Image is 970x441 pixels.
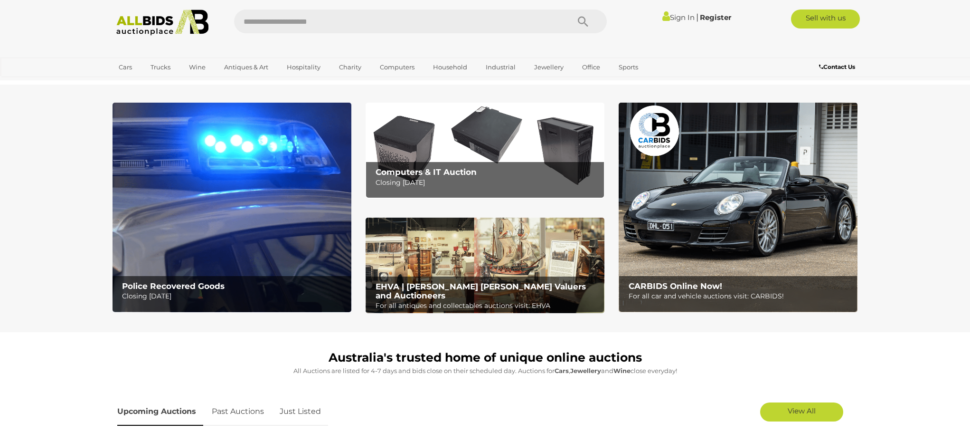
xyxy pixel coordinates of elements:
b: CARBIDS Online Now! [629,281,722,291]
b: Police Recovered Goods [122,281,225,291]
a: Antiques & Art [218,59,274,75]
img: EHVA | Evans Hastings Valuers and Auctioneers [366,218,604,314]
a: Computers & IT Auction Computers & IT Auction Closing [DATE] [366,103,604,198]
a: Jewellery [528,59,570,75]
a: Trucks [144,59,177,75]
img: Computers & IT Auction [366,103,604,198]
a: Upcoming Auctions [117,398,203,426]
b: EHVA | [PERSON_NAME] [PERSON_NAME] Valuers and Auctioneers [376,282,586,300]
p: All Auctions are listed for 4-7 days and bids close on their scheduled day. Auctions for , and cl... [117,365,853,376]
a: Cars [113,59,138,75]
a: Computers [374,59,421,75]
span: | [696,12,698,22]
p: Closing [DATE] [122,290,346,302]
button: Search [559,10,607,33]
p: For all car and vehicle auctions visit: CARBIDS! [629,290,852,302]
a: [GEOGRAPHIC_DATA] [113,75,192,91]
p: Closing [DATE] [376,177,599,189]
a: Sign In [662,13,695,22]
strong: Cars [555,367,569,374]
strong: Jewellery [570,367,601,374]
a: Police Recovered Goods Police Recovered Goods Closing [DATE] [113,103,351,312]
img: Police Recovered Goods [113,103,351,312]
a: Sell with us [791,10,860,29]
p: For all antiques and collectables auctions visit: EHVA [376,300,599,312]
a: Household [427,59,473,75]
h1: Australia's trusted home of unique online auctions [117,351,853,364]
a: View All [760,403,843,422]
img: CARBIDS Online Now! [619,103,857,312]
a: CARBIDS Online Now! CARBIDS Online Now! For all car and vehicle auctions visit: CARBIDS! [619,103,857,312]
a: Wine [183,59,212,75]
strong: Wine [613,367,631,374]
a: Charity [333,59,367,75]
img: Allbids.com.au [111,10,214,36]
b: Computers & IT Auction [376,167,477,177]
b: Contact Us [819,63,855,70]
a: Contact Us [819,62,857,72]
a: Just Listed [273,398,328,426]
a: Register [700,13,731,22]
span: View All [788,406,816,415]
a: Office [576,59,606,75]
a: Industrial [480,59,522,75]
a: Sports [612,59,644,75]
a: Past Auctions [205,398,271,426]
a: Hospitality [281,59,327,75]
a: EHVA | Evans Hastings Valuers and Auctioneers EHVA | [PERSON_NAME] [PERSON_NAME] Valuers and Auct... [366,218,604,314]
